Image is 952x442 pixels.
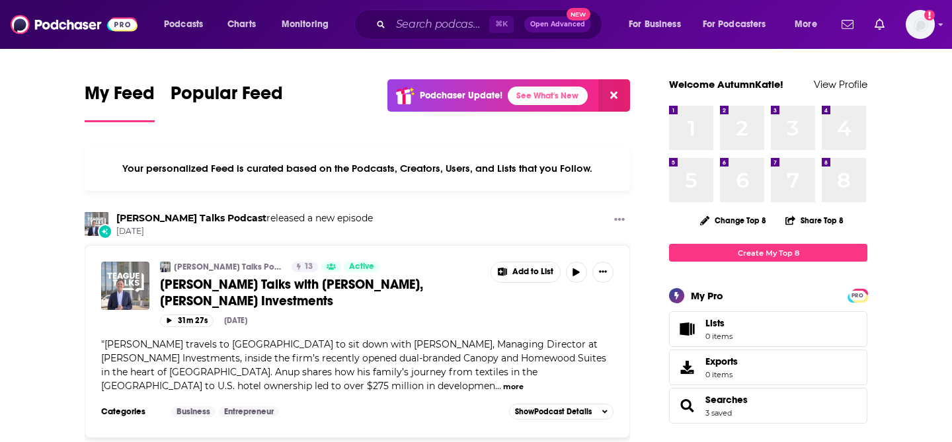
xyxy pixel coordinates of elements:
[160,314,214,327] button: 31m 27s
[692,212,774,229] button: Change Top 8
[906,10,935,39] img: User Profile
[155,14,220,35] button: open menu
[101,338,606,392] span: [PERSON_NAME] travels to [GEOGRAPHIC_DATA] to sit down with [PERSON_NAME], Managing Director at [...
[420,90,502,101] p: Podchaser Update!
[174,262,283,272] a: [PERSON_NAME] Talks Podcast
[489,16,514,33] span: ⌘ K
[101,406,161,417] h3: Categories
[85,82,155,112] span: My Feed
[705,370,738,379] span: 0 items
[705,408,732,418] a: 3 saved
[116,226,373,237] span: [DATE]
[160,262,171,272] img: Teague Talks Podcast
[171,82,283,122] a: Popular Feed
[906,10,935,39] button: Show profile menu
[674,320,700,338] span: Lists
[669,311,867,347] a: Lists
[116,212,266,224] a: Teague Talks Podcast
[282,15,329,34] span: Monitoring
[906,10,935,39] span: Logged in as AutumnKatie
[101,262,149,310] img: Teague Talks with Anup Patel, Tara Investments
[219,406,279,417] a: Entrepreneur
[705,394,748,406] a: Searches
[703,15,766,34] span: For Podcasters
[367,9,615,40] div: Search podcasts, credits, & more...
[785,14,834,35] button: open menu
[795,15,817,34] span: More
[503,381,524,392] button: more
[674,396,700,415] a: Searches
[495,380,501,392] span: ...
[508,87,588,105] a: See What's New
[219,14,264,35] a: Charts
[85,146,630,191] div: Your personalized Feed is curated based on the Podcasts, Creators, Users, and Lists that you Follow.
[705,317,725,329] span: Lists
[850,290,865,300] a: PRO
[530,21,585,28] span: Open Advanced
[691,289,723,302] div: My Pro
[619,14,697,35] button: open menu
[705,317,733,329] span: Lists
[349,260,374,274] span: Active
[272,14,346,35] button: open menu
[116,212,373,225] h3: released a new episode
[512,267,553,277] span: Add to List
[567,8,590,20] span: New
[524,17,591,32] button: Open AdvancedNew
[344,262,379,272] a: Active
[304,260,313,274] span: 13
[160,276,481,309] a: [PERSON_NAME] Talks with [PERSON_NAME], [PERSON_NAME] Investments
[924,10,935,20] svg: Add a profile image
[669,350,867,385] a: Exports
[785,207,844,233] button: Share Top 8
[705,355,738,367] span: Exports
[85,212,108,236] img: Teague Talks Podcast
[509,404,614,420] button: ShowPodcast Details
[491,262,560,282] button: Show More Button
[836,13,859,36] a: Show notifications dropdown
[705,332,733,341] span: 0 items
[292,262,318,272] a: 13
[609,212,630,229] button: Show More Button
[227,15,256,34] span: Charts
[669,388,867,424] span: Searches
[11,12,138,37] img: Podchaser - Follow, Share and Rate Podcasts
[674,358,700,377] span: Exports
[869,13,890,36] a: Show notifications dropdown
[669,78,783,91] a: Welcome AutumnKatie!
[101,338,606,392] span: "
[85,82,155,122] a: My Feed
[669,244,867,262] a: Create My Top 8
[515,407,592,416] span: Show Podcast Details
[592,262,614,283] button: Show More Button
[850,291,865,301] span: PRO
[171,82,283,112] span: Popular Feed
[164,15,203,34] span: Podcasts
[814,78,867,91] a: View Profile
[224,316,247,325] div: [DATE]
[629,15,681,34] span: For Business
[160,276,423,309] span: [PERSON_NAME] Talks with [PERSON_NAME], [PERSON_NAME] Investments
[391,14,489,35] input: Search podcasts, credits, & more...
[98,224,112,239] div: New Episode
[171,406,216,417] a: Business
[694,14,785,35] button: open menu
